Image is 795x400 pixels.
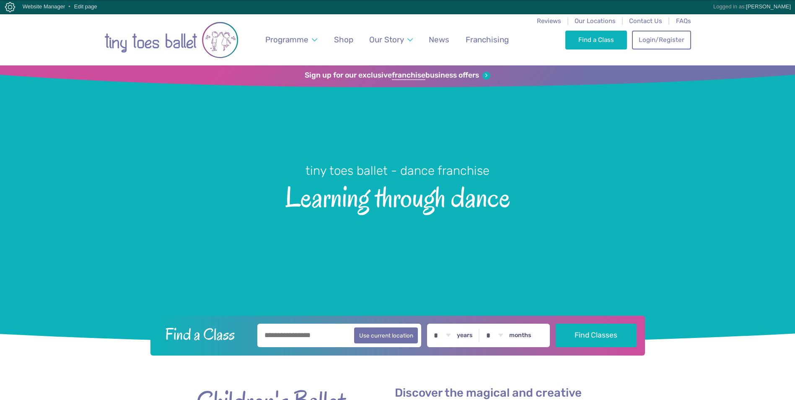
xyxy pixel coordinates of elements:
[365,30,417,49] a: Our Story
[429,35,449,44] span: News
[369,35,404,44] span: Our Story
[305,71,490,80] a: Sign up for our exclusivefranchisebusiness offers
[632,31,691,49] a: Login/Register
[537,17,561,25] a: Reviews
[330,30,357,49] a: Shop
[15,179,780,213] span: Learning through dance
[461,30,513,49] a: Franchising
[334,35,353,44] span: Shop
[575,17,616,25] a: Our Locations
[392,71,425,80] strong: franchise
[425,30,453,49] a: News
[158,324,251,345] h2: Find a Class
[104,19,238,61] img: tiny toes ballet
[354,327,418,343] button: Use current location
[629,17,662,25] a: Contact Us
[565,31,627,49] a: Find a Class
[265,35,308,44] span: Programme
[261,30,321,49] a: Programme
[556,324,637,347] button: Find Classes
[306,164,489,178] small: tiny toes ballet - dance franchise
[466,35,509,44] span: Franchising
[457,332,473,339] label: years
[676,17,691,25] a: FAQs
[509,332,531,339] label: months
